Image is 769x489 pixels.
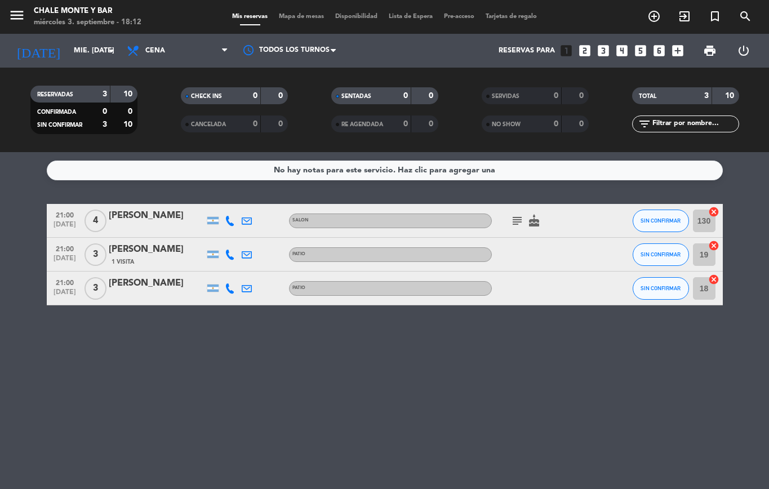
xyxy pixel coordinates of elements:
[554,120,558,128] strong: 0
[554,92,558,100] strong: 0
[708,206,719,217] i: cancel
[103,108,107,115] strong: 0
[577,43,592,58] i: looks_two
[438,14,480,20] span: Pre-acceso
[226,14,273,20] span: Mis reservas
[253,120,257,128] strong: 0
[383,14,438,20] span: Lista de Espera
[559,43,574,58] i: looks_one
[85,277,106,300] span: 3
[273,14,330,20] span: Mapa de mesas
[638,117,651,131] i: filter_list
[678,10,691,23] i: exit_to_app
[725,92,736,100] strong: 10
[51,208,79,221] span: 21:00
[527,214,541,228] i: cake
[103,90,107,98] strong: 3
[292,218,309,223] span: SALON
[51,275,79,288] span: 21:00
[85,243,106,266] span: 3
[253,92,257,100] strong: 0
[109,208,205,223] div: [PERSON_NAME]
[708,274,719,285] i: cancel
[652,43,666,58] i: looks_6
[109,276,205,291] div: [PERSON_NAME]
[341,94,371,99] span: SENTADAS
[596,43,611,58] i: looks_3
[8,7,25,28] button: menu
[51,255,79,268] span: [DATE]
[708,240,719,251] i: cancel
[278,92,285,100] strong: 0
[704,92,709,100] strong: 3
[145,47,165,55] span: Cena
[37,92,73,97] span: RESERVADAS
[128,108,135,115] strong: 0
[37,109,76,115] span: CONFIRMADA
[639,94,656,99] span: TOTAL
[737,44,750,57] i: power_settings_new
[109,242,205,257] div: [PERSON_NAME]
[8,38,68,63] i: [DATE]
[633,243,689,266] button: SIN CONFIRMAR
[403,92,408,100] strong: 0
[492,94,519,99] span: SERVIDAS
[499,47,555,55] span: Reservas para
[480,14,543,20] span: Tarjetas de regalo
[191,94,222,99] span: CHECK INS
[123,121,135,128] strong: 10
[579,92,586,100] strong: 0
[51,221,79,234] span: [DATE]
[429,120,435,128] strong: 0
[37,122,82,128] span: SIN CONFIRMAR
[727,34,761,68] div: LOG OUT
[34,17,141,28] div: miércoles 3. septiembre - 18:12
[51,242,79,255] span: 21:00
[112,257,134,266] span: 1 Visita
[330,14,383,20] span: Disponibilidad
[651,118,739,130] input: Filtrar por nombre...
[647,10,661,23] i: add_circle_outline
[703,44,717,57] span: print
[615,43,629,58] i: looks_4
[123,90,135,98] strong: 10
[641,285,681,291] span: SIN CONFIRMAR
[633,43,648,58] i: looks_5
[579,120,586,128] strong: 0
[641,251,681,257] span: SIN CONFIRMAR
[633,277,689,300] button: SIN CONFIRMAR
[403,120,408,128] strong: 0
[739,10,752,23] i: search
[105,44,118,57] i: arrow_drop_down
[8,7,25,24] i: menu
[274,164,495,177] div: No hay notas para este servicio. Haz clic para agregar una
[341,122,383,127] span: RE AGENDADA
[492,122,521,127] span: NO SHOW
[670,43,685,58] i: add_box
[633,210,689,232] button: SIN CONFIRMAR
[292,286,305,290] span: PATIO
[708,10,722,23] i: turned_in_not
[292,252,305,256] span: PATIO
[641,217,681,224] span: SIN CONFIRMAR
[85,210,106,232] span: 4
[34,6,141,17] div: Chale Monte y Bar
[51,288,79,301] span: [DATE]
[429,92,435,100] strong: 0
[278,120,285,128] strong: 0
[191,122,226,127] span: CANCELADA
[510,214,524,228] i: subject
[103,121,107,128] strong: 3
